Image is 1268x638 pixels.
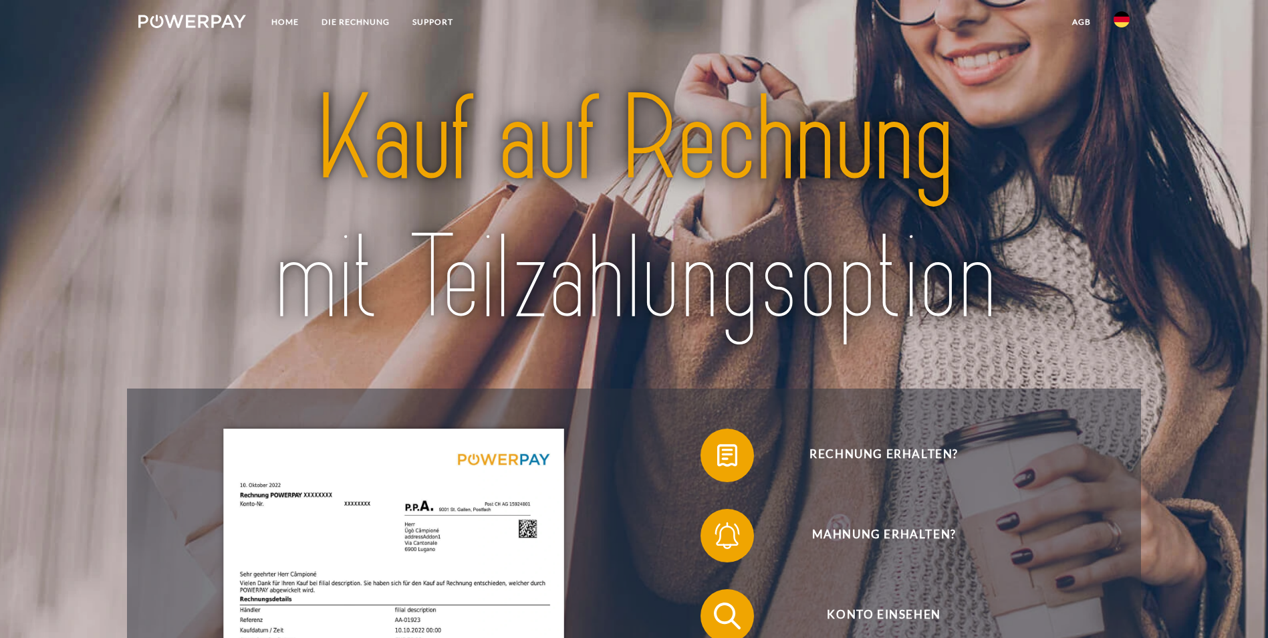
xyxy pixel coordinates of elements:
img: logo-powerpay-white.svg [138,15,246,28]
img: de [1114,11,1130,27]
span: Mahnung erhalten? [720,509,1047,562]
button: Mahnung erhalten? [701,509,1048,562]
img: qb_bell.svg [711,519,744,552]
a: Home [260,10,310,34]
span: Rechnung erhalten? [720,429,1047,482]
img: title-powerpay_de.svg [187,64,1081,355]
img: qb_search.svg [711,599,744,633]
a: DIE RECHNUNG [310,10,401,34]
a: agb [1061,10,1102,34]
a: SUPPORT [401,10,465,34]
img: qb_bill.svg [711,439,744,472]
button: Rechnung erhalten? [701,429,1048,482]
